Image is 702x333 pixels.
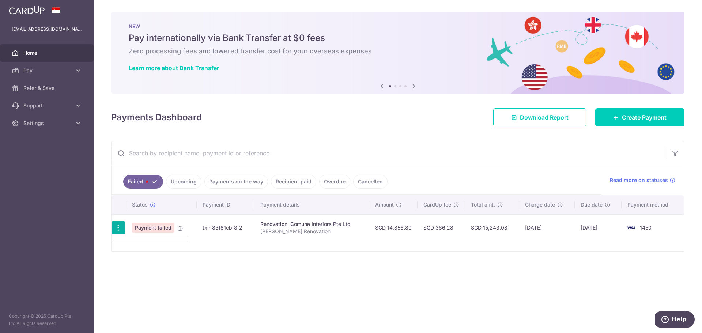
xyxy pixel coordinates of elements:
td: SGD 15,243.08 [465,214,519,241]
a: Cancelled [353,175,388,189]
span: Support [23,102,72,109]
span: Settings [23,120,72,127]
p: NEW [129,23,667,29]
a: Payments on the way [204,175,268,189]
td: SGD 386.28 [418,214,465,241]
span: Download Report [520,113,569,122]
td: [DATE] [519,214,575,241]
p: [PERSON_NAME] Renovation [260,228,363,235]
span: CardUp fee [423,201,451,208]
span: Charge date [525,201,555,208]
span: Status [132,201,148,208]
a: Create Payment [595,108,684,126]
td: txn_83f81cbf8f2 [197,214,254,241]
a: Read more on statuses [610,177,675,184]
th: Payment ID [197,195,254,214]
th: Payment details [254,195,369,214]
a: Download Report [493,108,586,126]
span: Amount [375,201,394,208]
span: Pay [23,67,72,74]
th: Payment method [622,195,684,214]
a: Overdue [319,175,350,189]
span: 1450 [640,224,652,231]
span: Refer & Save [23,84,72,92]
h5: Pay internationally via Bank Transfer at $0 fees [129,32,667,44]
p: [EMAIL_ADDRESS][DOMAIN_NAME] [12,26,82,33]
h4: Payments Dashboard [111,111,202,124]
span: Create Payment [622,113,667,122]
span: Due date [581,201,603,208]
img: CardUp [9,6,45,15]
a: Recipient paid [271,175,316,189]
img: Bank transfer banner [111,12,684,94]
h6: Zero processing fees and lowered transfer cost for your overseas expenses [129,47,667,56]
input: Search by recipient name, payment id or reference [112,141,667,165]
span: Home [23,49,72,57]
span: Payment failed [132,223,174,233]
td: [DATE] [575,214,622,241]
a: Failed [123,175,163,189]
div: Renovation. Comuna Interiors Pte Ltd [260,220,363,228]
span: Total amt. [471,201,495,208]
img: Bank Card [624,223,638,232]
a: Upcoming [166,175,201,189]
a: Learn more about Bank Transfer [129,64,219,72]
td: SGD 14,856.80 [369,214,418,241]
span: Read more on statuses [610,177,668,184]
iframe: Opens a widget where you can find more information [655,311,695,329]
